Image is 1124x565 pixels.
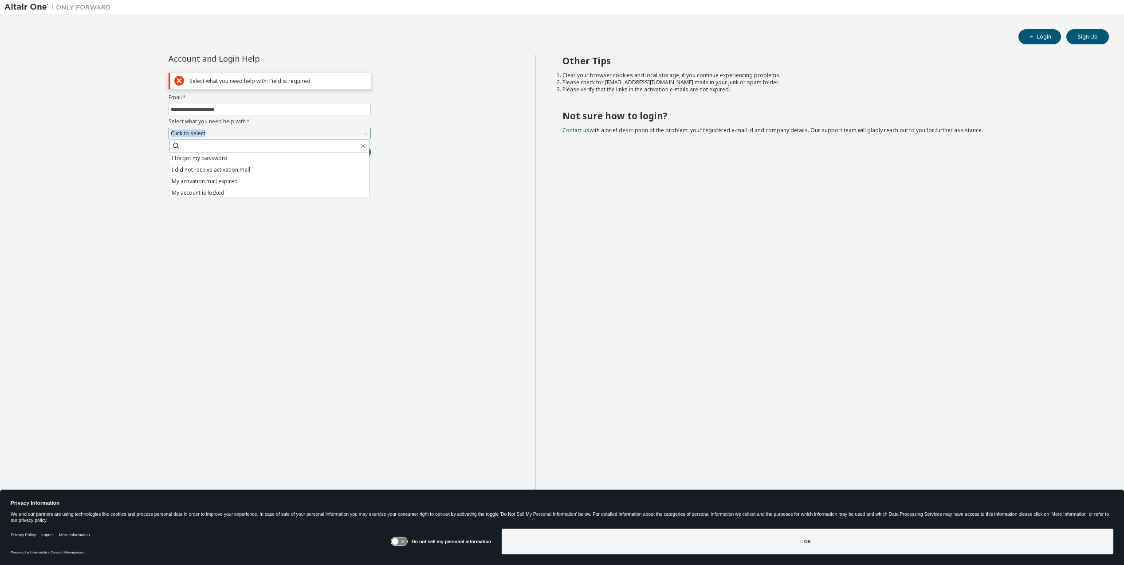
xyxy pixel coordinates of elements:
label: Select what you need help with [169,118,371,125]
li: Please verify that the links in the activation e-mails are not expired. [562,86,1093,93]
a: Contact us [562,126,590,134]
label: Email [169,94,371,101]
div: Click to select [171,130,205,137]
img: Altair One [4,3,115,12]
div: Select what you need help with: Field is required [189,78,367,84]
li: I forgot my password [169,153,369,164]
div: Click to select [169,128,370,139]
span: with a brief description of the problem, your registered e-mail id and company details. Our suppo... [562,126,983,134]
button: Sign Up [1066,29,1109,44]
li: Please check for [EMAIL_ADDRESS][DOMAIN_NAME] mails in your junk or spam folder. [562,79,1093,86]
div: Account and Login Help [169,55,330,62]
button: Login [1018,29,1061,44]
li: Clear your browser cookies and local storage, if you continue experiencing problems. [562,72,1093,79]
h2: Not sure how to login? [562,110,1093,122]
h2: Other Tips [562,55,1093,67]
